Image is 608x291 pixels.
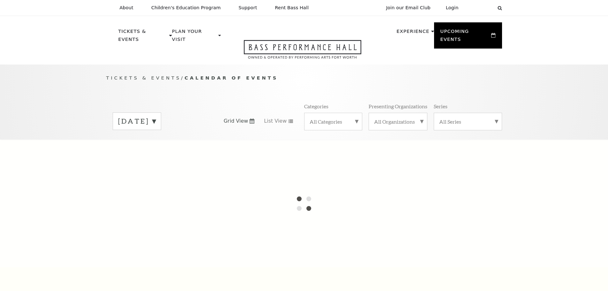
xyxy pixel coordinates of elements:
[469,5,492,11] select: Select:
[239,5,257,11] p: Support
[106,74,502,82] p: /
[374,118,422,125] label: All Organizations
[172,27,217,47] p: Plan Your Visit
[440,27,490,47] p: Upcoming Events
[184,75,278,80] span: Calendar of Events
[275,5,309,11] p: Rent Bass Hall
[151,5,221,11] p: Children's Education Program
[264,118,287,125] span: List View
[310,118,357,125] label: All Categories
[369,103,427,110] p: Presenting Organizations
[118,27,168,47] p: Tickets & Events
[118,116,156,126] label: [DATE]
[224,118,248,125] span: Grid View
[120,5,133,11] p: About
[304,103,328,110] p: Categories
[396,27,429,39] p: Experience
[434,103,447,110] p: Series
[439,118,497,125] label: All Series
[106,75,181,80] span: Tickets & Events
